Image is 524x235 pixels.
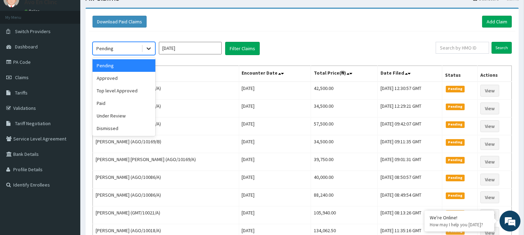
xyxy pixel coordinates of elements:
div: Minimize live chat window [115,3,131,20]
th: Status [442,66,477,82]
a: View [480,103,499,114]
span: We're online! [40,72,96,143]
td: [DATE] [239,189,311,206]
span: Dashboard [15,44,38,50]
span: Pending [446,175,465,181]
td: [DATE] 09:11:35 GMT [378,135,442,153]
th: Encounter Date [239,66,311,82]
td: [DATE] 09:01:31 GMT [378,153,442,171]
div: Dismissed [93,122,155,135]
td: [PERSON_NAME] (AGO/10086/A) [93,171,239,189]
td: 39,750.00 [311,153,378,171]
td: [DATE] 08:49:54 GMT [378,189,442,206]
th: Total Price(₦) [311,66,378,82]
button: Download Paid Claims [93,16,147,28]
a: View [480,174,499,185]
a: View [480,120,499,132]
span: Tariffs [15,90,28,96]
td: [DATE] [239,100,311,117]
td: [PERSON_NAME] (GMT/10021/A) [93,206,239,224]
td: 105,940.00 [311,206,378,224]
a: View [480,85,499,97]
span: Pending [446,121,465,128]
textarea: Type your message and hit 'Enter' [3,159,133,183]
th: Date Filed [378,66,442,82]
a: Online [24,9,41,14]
span: Claims [15,74,29,81]
td: [DATE] 12:29:21 GMT [378,100,442,117]
span: Pending [446,192,465,199]
th: Name [93,66,239,82]
a: Add Claim [482,16,512,28]
td: [DATE] 12:30:57 GMT [378,82,442,100]
span: Switch Providers [15,28,51,35]
span: Pending [446,104,465,110]
td: [DATE] [239,135,311,153]
td: [DATE] [239,206,311,224]
img: d_794563401_company_1708531726252_794563401 [13,35,28,52]
span: Pending [446,157,465,163]
td: [DATE] [239,117,311,135]
td: 34,500.00 [311,135,378,153]
td: 57,500.00 [311,117,378,135]
div: Chat with us now [36,39,117,48]
td: [DATE] 09:42:07 GMT [378,117,442,135]
td: 42,500.00 [311,82,378,100]
td: [PERSON_NAME] (AGO/10018/A) [93,100,239,117]
td: [PERSON_NAME] (AGO/10129/A) [93,117,239,135]
a: View [480,156,499,168]
button: Filter Claims [225,42,260,55]
td: [DATE] 08:50:57 GMT [378,171,442,189]
td: 34,500.00 [311,100,378,117]
a: View [480,138,499,150]
td: 40,000.00 [311,171,378,189]
td: [PERSON_NAME] (AGO/10169/B) [93,135,239,153]
td: [DATE] [239,153,311,171]
a: View [480,191,499,203]
td: 88,240.00 [311,189,378,206]
td: [DATE] [239,171,311,189]
a: View [480,209,499,221]
span: Pending [446,86,465,92]
p: How may I help you today? [430,222,489,228]
div: Under Review [93,109,155,122]
th: Actions [478,66,512,82]
div: We're Online! [430,214,489,221]
span: Pending [446,139,465,145]
td: [PERSON_NAME] (AGO/10018/A) [93,82,239,100]
div: Pending [96,45,113,52]
td: [PERSON_NAME] [PERSON_NAME] (AGO/10169/A) [93,153,239,171]
div: Top level Approved [93,84,155,97]
input: Search [492,42,512,54]
input: Select Month and Year [159,42,222,54]
input: Search by HMO ID [436,42,489,54]
td: [PERSON_NAME] (AGO/10086/A) [93,189,239,206]
div: Paid [93,97,155,109]
div: Pending [93,59,155,72]
td: [DATE] 08:13:26 GMT [378,206,442,224]
div: Approved [93,72,155,84]
span: Tariff Negotiation [15,120,51,127]
td: [DATE] [239,82,311,100]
